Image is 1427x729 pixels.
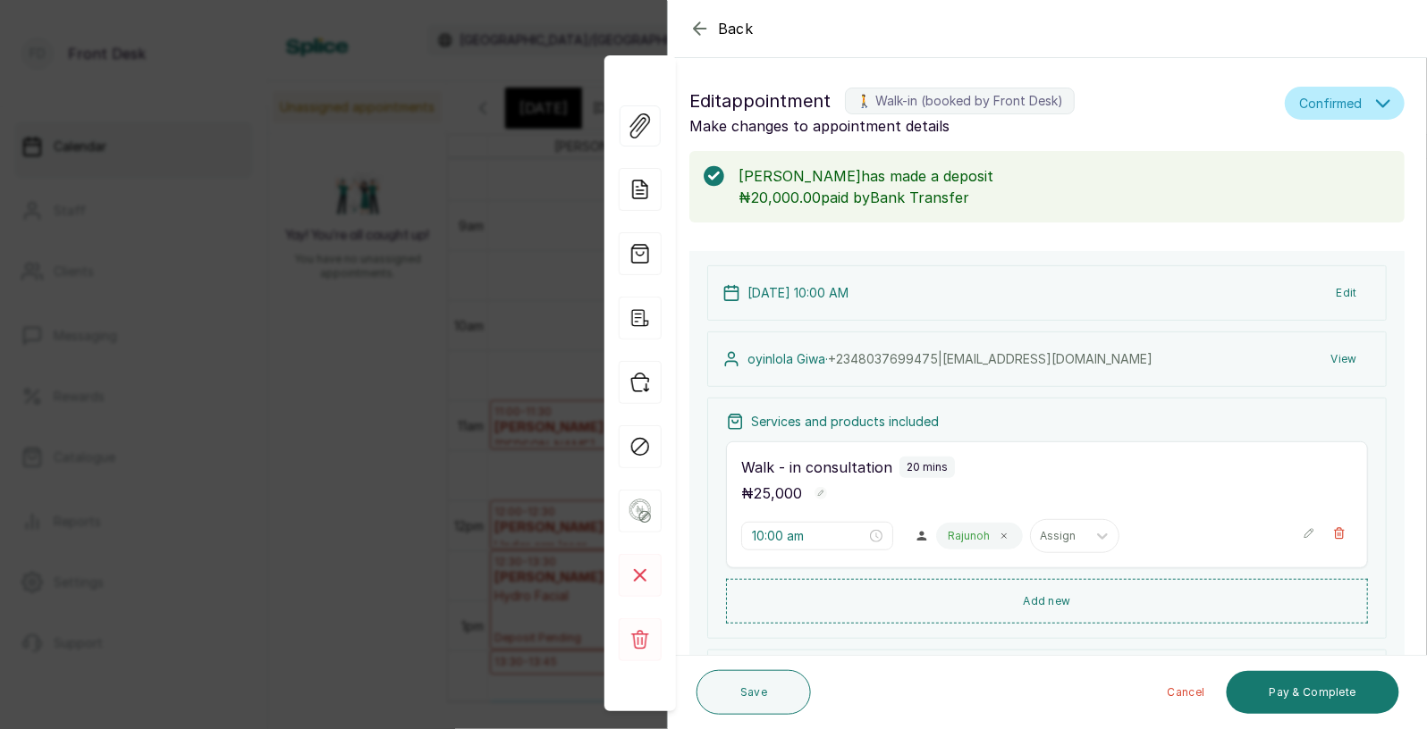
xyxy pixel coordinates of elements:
[747,350,1153,368] p: oyinlola Giwa ·
[1227,671,1399,714] button: Pay & Complete
[726,579,1368,624] button: Add new
[689,115,1278,137] p: Make changes to appointment details
[907,460,948,474] p: 20 mins
[1285,87,1405,120] button: Confirmed
[828,351,1153,366] span: +234 8037699475 | [EMAIL_ADDRESS][DOMAIN_NAME]
[754,484,802,502] span: 25,000
[845,88,1075,114] label: 🚶 Walk-in (booked by Front Desk)
[689,87,831,115] span: Edit appointment
[741,482,802,504] p: ₦
[739,165,1390,187] p: [PERSON_NAME] has made a deposit
[747,284,849,302] p: [DATE] 10:00 AM
[1322,277,1372,309] button: Edit
[741,457,892,478] p: Walk - in consultation
[1317,343,1372,375] button: View
[739,187,1390,208] p: ₦20,000.00 paid by Bank Transfer
[752,526,866,546] input: Select time
[1299,94,1362,113] span: Confirmed
[751,413,939,431] p: Services and products included
[697,670,811,715] button: Save
[1153,671,1220,714] button: Cancel
[689,18,754,39] button: Back
[718,18,754,39] span: Back
[948,529,990,543] p: Rajunoh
